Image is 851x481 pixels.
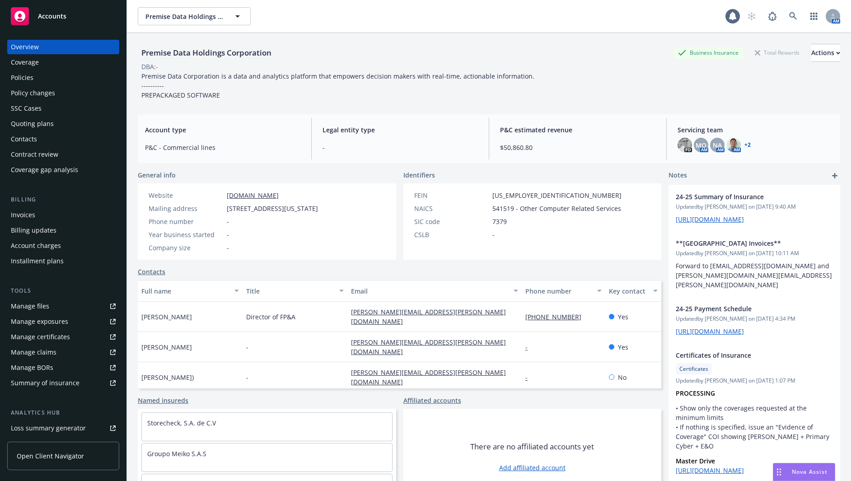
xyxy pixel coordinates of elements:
button: Title [243,280,347,302]
span: 24-25 Summary of Insurance [676,192,809,201]
a: Loss summary generator [7,421,119,435]
a: Manage BORs [7,360,119,375]
a: Contract review [7,147,119,162]
a: Manage certificates [7,330,119,344]
a: [URL][DOMAIN_NAME] [676,466,744,475]
a: Groupo Meiko S.A.S [147,449,206,458]
a: Manage exposures [7,314,119,329]
a: Overview [7,40,119,54]
a: [DOMAIN_NAME] [227,191,279,200]
span: Servicing team [678,125,833,135]
div: Drag to move [773,463,785,481]
button: Email [347,280,522,302]
div: Loss summary generator [11,421,86,435]
div: Premise Data Holdings Corporation [138,47,275,59]
div: Manage certificates [11,330,70,344]
button: Actions [811,44,840,62]
a: [PERSON_NAME][EMAIL_ADDRESS][PERSON_NAME][DOMAIN_NAME] [351,308,506,326]
a: Report a Bug [763,7,781,25]
a: Account charges [7,238,119,253]
div: Policies [11,70,33,85]
a: Policies [7,70,119,85]
a: Contacts [138,267,165,276]
div: Billing updates [11,223,56,238]
div: 24-25 Summary of InsuranceUpdatedby [PERSON_NAME] on [DATE] 9:40 AM[URL][DOMAIN_NAME] [669,185,840,231]
div: Manage BORs [11,360,53,375]
span: [STREET_ADDRESS][US_STATE] [227,204,318,213]
a: [PHONE_NUMBER] [525,313,589,321]
span: [PERSON_NAME] [141,342,192,352]
span: - [227,217,229,226]
div: DBA: - [141,62,158,71]
a: Coverage [7,55,119,70]
span: Identifiers [403,170,435,180]
span: - [492,230,495,239]
span: Legal entity type [323,125,478,135]
a: Billing updates [7,223,119,238]
div: Total Rewards [750,47,804,58]
a: SSC Cases [7,101,119,116]
span: Yes [618,312,628,322]
div: SSC Cases [11,101,42,116]
a: Add affiliated account [499,463,566,472]
a: [PERSON_NAME][EMAIL_ADDRESS][PERSON_NAME][DOMAIN_NAME] [351,368,506,386]
img: photo [726,138,741,152]
div: Installment plans [11,254,64,268]
div: Summary of insurance [11,376,79,390]
span: Premise Data Corporation is a data and analytics platform that empowers decision makers with real... [141,72,534,99]
span: - [323,143,478,152]
a: Storecheck, S.A. de C.V [147,419,216,427]
span: P&C - Commercial lines [145,143,300,152]
a: +2 [744,142,751,148]
div: Overview [11,40,39,54]
a: Coverage gap analysis [7,163,119,177]
span: Forward to [EMAIL_ADDRESS][DOMAIN_NAME] and [PERSON_NAME][DOMAIN_NAME][EMAIL_ADDRESS][PERSON_NAME... [676,262,832,289]
span: General info [138,170,176,180]
span: Updated by [PERSON_NAME] on [DATE] 1:07 PM [676,377,833,385]
div: Manage exposures [11,314,68,329]
a: [URL][DOMAIN_NAME] [676,327,744,336]
span: Certificates of Insurance [676,350,809,360]
span: Updated by [PERSON_NAME] on [DATE] 4:34 PM [676,315,833,323]
a: Installment plans [7,254,119,268]
p: • Show only the coverages requested at the minimum limits • If nothing is specified, issue an "Ev... [676,403,833,451]
strong: PROCESSING [676,389,715,397]
span: **[GEOGRAPHIC_DATA] Invoices** [676,238,809,248]
span: There are no affiliated accounts yet [470,441,594,452]
a: Manage claims [7,345,119,360]
button: Premise Data Holdings Corporation [138,7,251,25]
span: Updated by [PERSON_NAME] on [DATE] 9:40 AM [676,203,833,211]
span: Updated by [PERSON_NAME] on [DATE] 10:11 AM [676,249,833,257]
a: Affiliated accounts [403,396,461,405]
div: Coverage gap analysis [11,163,78,177]
a: add [829,170,840,181]
span: NA [713,140,722,150]
div: Account charges [11,238,61,253]
div: Full name [141,286,229,296]
a: Accounts [7,4,119,29]
span: Open Client Navigator [17,451,84,461]
a: Switch app [805,7,823,25]
div: Quoting plans [11,117,54,131]
div: Tools [7,286,119,295]
span: Yes [618,342,628,352]
span: No [618,373,627,382]
a: Policy changes [7,86,119,100]
strong: Master Drive [676,457,715,465]
div: 24-25 Payment ScheduleUpdatedby [PERSON_NAME] on [DATE] 4:34 PM[URL][DOMAIN_NAME] [669,297,840,343]
div: SIC code [414,217,489,226]
div: NAICS [414,204,489,213]
div: Analytics hub [7,408,119,417]
span: 541519 - Other Computer Related Services [492,204,621,213]
span: $50,860.80 [500,143,655,152]
div: Policy changes [11,86,55,100]
a: Named insureds [138,396,188,405]
div: Mailing address [149,204,223,213]
span: 7379 [492,217,507,226]
span: Director of FP&A [246,312,295,322]
span: Account type [145,125,300,135]
a: [PERSON_NAME][EMAIL_ADDRESS][PERSON_NAME][DOMAIN_NAME] [351,338,506,356]
div: CSLB [414,230,489,239]
span: [US_EMPLOYER_IDENTIFICATION_NUMBER] [492,191,622,200]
